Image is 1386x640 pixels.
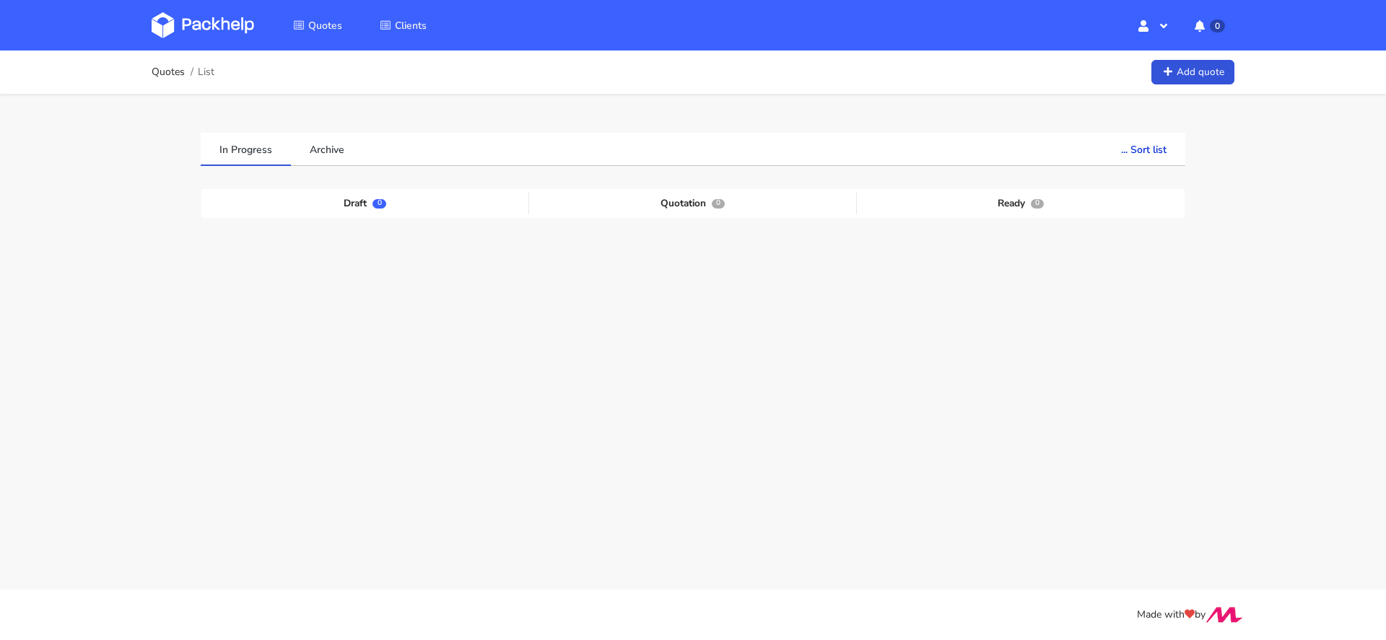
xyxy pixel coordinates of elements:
[201,133,291,165] a: In Progress
[152,58,214,87] nav: breadcrumb
[372,199,385,209] span: 0
[291,133,363,165] a: Archive
[201,193,529,214] div: Draft
[152,12,254,38] img: Dashboard
[1102,133,1185,165] button: ... Sort list
[198,66,214,78] span: List
[1183,12,1234,38] button: 0
[133,607,1253,623] div: Made with by
[1031,199,1044,209] span: 0
[395,19,427,32] span: Clients
[1151,60,1234,85] a: Add quote
[712,199,725,209] span: 0
[1210,19,1225,32] span: 0
[362,12,444,38] a: Clients
[1206,607,1243,623] img: Move Closer
[857,193,1185,214] div: Ready
[308,19,342,32] span: Quotes
[276,12,359,38] a: Quotes
[529,193,857,214] div: Quotation
[152,66,185,78] a: Quotes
